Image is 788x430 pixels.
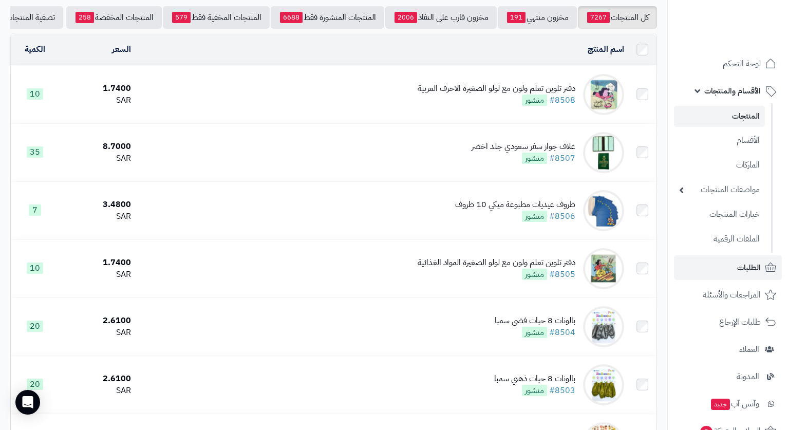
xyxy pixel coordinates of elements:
[703,288,761,302] span: المراجعات والأسئلة
[63,269,131,281] div: SAR
[15,390,40,415] div: Open Intercom Messenger
[588,43,624,55] a: اسم المنتج
[395,12,417,23] span: 2006
[63,211,131,222] div: SAR
[674,255,782,280] a: الطلبات
[63,141,131,153] div: 8.7000
[27,379,43,390] span: 20
[27,263,43,274] span: 10
[271,6,384,29] a: المنتجات المنشورة فقط6688
[723,57,761,71] span: لوحة التحكم
[549,210,575,222] a: #8506
[737,260,761,275] span: الطلبات
[63,385,131,397] div: SAR
[498,6,577,29] a: مخزون منتهي191
[578,6,657,29] a: كل المنتجات7267
[583,248,624,289] img: دفتر تلوين تعلم ولون مع لولو الصغيرة المواد الغذائية
[739,342,759,357] span: العملاء
[455,199,575,211] div: ظروف عيديات مطبوعة ميكي 10 ظروف
[63,315,131,327] div: 2.6100
[674,364,782,389] a: المدونة
[549,384,575,397] a: #8503
[674,228,765,250] a: الملفات الرقمية
[472,141,575,153] div: غلاف جواز سفر سعودي جلد اخضر
[280,12,303,23] span: 6688
[25,43,45,55] a: الكمية
[494,373,575,385] div: بالونات 8 حبات ذهبي سمبا
[710,397,759,411] span: وآتس آب
[583,132,624,173] img: غلاف جواز سفر سعودي جلد اخضر
[112,43,131,55] a: السعر
[737,369,759,384] span: المدونة
[29,204,41,216] span: 7
[674,106,765,127] a: المنتجات
[63,199,131,211] div: 3.4800
[63,257,131,269] div: 1.7400
[27,146,43,158] span: 35
[674,203,765,226] a: خيارات المنتجات
[385,6,497,29] a: مخزون قارب على النفاذ2006
[418,257,575,269] div: دفتر تلوين تعلم ولون مع لولو الصغيرة المواد الغذائية
[549,268,575,281] a: #8505
[587,12,610,23] span: 7267
[583,190,624,231] img: ظروف عيديات مطبوعة ميكي 10 ظروف
[711,399,730,410] span: جديد
[674,337,782,362] a: العملاء
[66,6,162,29] a: المنتجات المخفضة258
[549,326,575,339] a: #8504
[27,88,43,100] span: 10
[674,51,782,76] a: لوحة التحكم
[549,152,575,164] a: #8507
[522,327,547,338] span: منشور
[583,74,624,115] img: دفتر تلوين تعلم ولون مع لولو الصغيرة الاحرف العربية
[172,12,191,23] span: 579
[549,94,575,106] a: #8508
[718,8,778,29] img: logo-2.png
[63,373,131,385] div: 2.6100
[674,129,765,152] a: الأقسام
[63,327,131,339] div: SAR
[674,179,765,201] a: مواصفات المنتجات
[495,315,575,327] div: بالونات 8 حبات فضي سمبا
[76,12,94,23] span: 258
[522,385,547,396] span: منشور
[27,321,43,332] span: 20
[674,154,765,176] a: الماركات
[704,84,761,98] span: الأقسام والمنتجات
[583,306,624,347] img: بالونات 8 حبات فضي سمبا
[522,269,547,280] span: منشور
[674,391,782,416] a: وآتس آبجديد
[583,364,624,405] img: بالونات 8 حبات ذهبي سمبا
[522,95,547,106] span: منشور
[163,6,270,29] a: المنتجات المخفية فقط579
[674,310,782,334] a: طلبات الإرجاع
[674,283,782,307] a: المراجعات والأسئلة
[719,315,761,329] span: طلبات الإرجاع
[522,211,547,222] span: منشور
[63,153,131,164] div: SAR
[418,83,575,95] div: دفتر تلوين تعلم ولون مع لولو الصغيرة الاحرف العربية
[522,153,547,164] span: منشور
[63,95,131,106] div: SAR
[6,11,55,24] span: تصفية المنتجات
[63,83,131,95] div: 1.7400
[507,12,526,23] span: 191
